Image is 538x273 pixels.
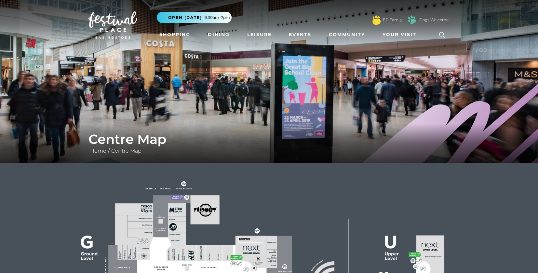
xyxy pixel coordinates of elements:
a: Your Visit [380,29,422,41]
a: Centre Map [110,148,143,154]
a: Home [88,148,108,154]
a: FP Family [383,17,402,23]
a: Community [326,29,368,41]
a: Shopping [157,29,193,41]
span: Your Visit [383,31,416,38]
a: Events [286,29,314,41]
h1: Centre Map [88,131,450,147]
span: 9.30am-7pm [205,15,230,20]
button: Open [DATE] 9.30am-7pm [157,12,232,23]
a: Dining [205,29,232,41]
a: Leisure [245,29,274,41]
a: Dogs Welcome! [419,17,450,23]
div: / [84,131,454,155]
img: Festival Place Logo [88,11,137,39]
span: Open [DATE] [168,15,202,20]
